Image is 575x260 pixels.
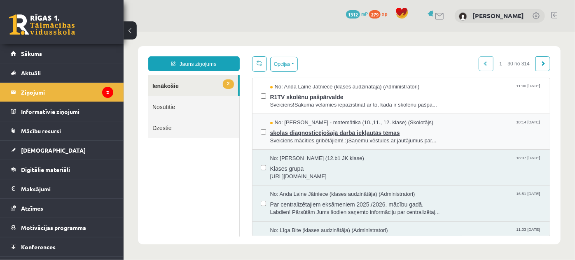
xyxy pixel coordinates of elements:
[147,87,310,95] span: No: [PERSON_NAME] - matemātika (10.,11., 12. klase) (Skolotājs)
[21,243,56,251] span: Konferences
[25,86,116,107] a: Dzēstie
[21,146,86,154] span: [DEMOGRAPHIC_DATA]
[369,10,391,17] a: 279 xp
[361,10,368,17] span: mP
[21,166,70,173] span: Digitālie materiāli
[11,121,113,140] a: Mācību resursi
[147,123,418,149] a: No: [PERSON_NAME] (12.b1 JK klase) 18:37 [DATE] Klases grupa [URL][DOMAIN_NAME]
[370,25,412,39] span: 1 – 30 no 314
[21,102,113,121] legend: Informatīvie ziņojumi
[21,50,42,57] span: Sākums
[11,102,113,121] a: Informatīvie ziņojumi
[147,167,418,177] span: Par centralizētajiem eksāmeniem 2025./2026. mācību gadā.
[11,44,113,63] a: Sākums
[11,237,113,256] a: Konferences
[147,51,296,59] span: No: Anda Laine Jātniece (klases audzinātāja) (Administratori)
[382,10,387,17] span: xp
[391,87,418,93] span: 18:14 [DATE]
[147,131,418,141] span: Klases grupa
[102,87,113,98] i: 2
[147,59,418,70] span: R1TV skolēnu pašpārvalde
[147,202,418,213] span: Atklātā matemātikas olimpiāde
[99,48,110,57] span: 2
[11,63,113,82] a: Aktuāli
[11,179,113,198] a: Maksājumi
[346,10,360,19] span: 1312
[21,204,43,212] span: Atzīmes
[147,195,418,221] a: No: Līga Bite (klases audzinātāja) (Administratori) 11:03 [DATE] Atklātā matemātikas olimpiāde
[21,224,86,231] span: Motivācijas programma
[391,195,418,201] span: 11:03 [DATE]
[11,160,113,179] a: Digitālie materiāli
[391,123,418,129] span: 18:37 [DATE]
[11,199,113,218] a: Atzīmes
[25,65,116,86] a: Nosūtītie
[21,69,41,77] span: Aktuāli
[147,177,418,185] span: Labdien! Pārsūtām Jums šodien saņemto informāciju par centralizētaj...
[369,10,381,19] span: 279
[25,44,115,65] a: 2Ienākošie
[147,105,418,113] span: Sveiciens mācīties gribētājiem! :)Saņemu vēstules ar jautājumus par...
[25,25,116,39] a: Jauns ziņojums
[147,70,418,77] span: Sveiciens!Sākumā vēlamies iepazīstināt ar to, kāda ir skolēnu pašpā...
[21,127,61,135] span: Mācību resursi
[391,51,418,58] span: 11:00 [DATE]
[147,87,418,113] a: No: [PERSON_NAME] - matemātika (10.,11., 12. klase) (Skolotājs) 18:14 [DATE] skolas diagnosticējo...
[11,83,113,102] a: Ziņojumi2
[147,141,418,149] span: [URL][DOMAIN_NAME]
[147,95,418,105] span: skolas diagnosticējošajā darbā iekļautās tēmas
[11,141,113,160] a: [DEMOGRAPHIC_DATA]
[391,159,418,165] span: 16:51 [DATE]
[11,218,113,237] a: Motivācijas programma
[147,123,241,131] span: No: [PERSON_NAME] (12.b1 JK klase)
[147,159,418,184] a: No: Anda Laine Jātniece (klases audzinātāja) (Administratori) 16:51 [DATE] Par centralizētajiem e...
[147,51,418,77] a: No: Anda Laine Jātniece (klases audzinātāja) (Administratori) 11:00 [DATE] R1TV skolēnu pašpārval...
[147,159,292,167] span: No: Anda Laine Jātniece (klases audzinātāja) (Administratori)
[147,25,174,40] button: Opcijas
[147,195,264,203] span: No: Līga Bite (klases audzinātāja) (Administratori)
[21,179,113,198] legend: Maksājumi
[9,14,75,35] a: Rīgas 1. Tālmācības vidusskola
[472,12,524,20] a: [PERSON_NAME]
[21,83,113,102] legend: Ziņojumi
[459,12,467,21] img: Marina Galanceva
[346,10,368,17] a: 1312 mP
